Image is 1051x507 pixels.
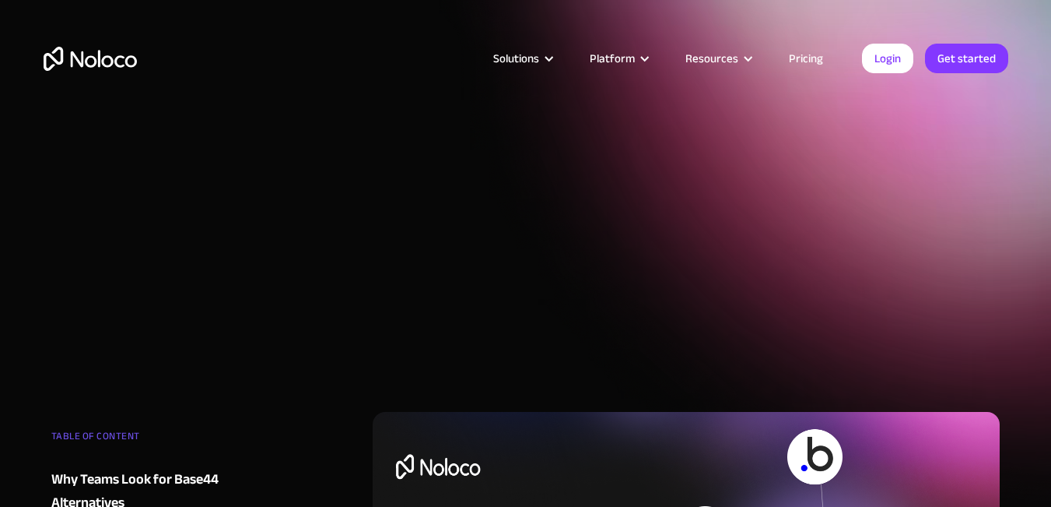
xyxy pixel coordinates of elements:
div: Resources [666,48,769,69]
div: Resources [685,48,738,69]
a: Get started [925,44,1008,73]
div: TABLE OF CONTENT [51,424,240,456]
a: Login [862,44,913,73]
div: Solutions [474,48,570,69]
a: home [44,47,137,71]
a: Pricing [769,48,843,69]
div: Platform [570,48,666,69]
div: Platform [590,48,635,69]
div: Solutions [493,48,539,69]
